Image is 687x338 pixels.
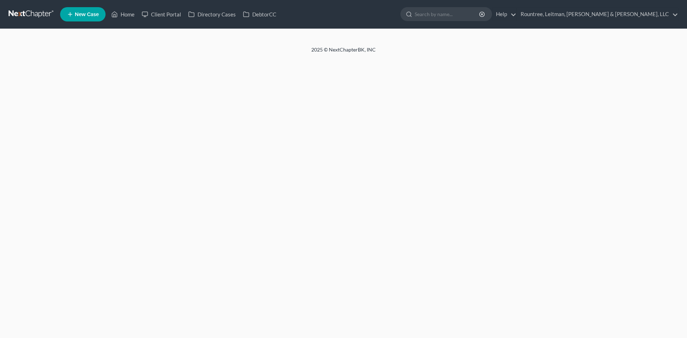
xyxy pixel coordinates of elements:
[517,8,678,21] a: Rountree, Leitman, [PERSON_NAME] & [PERSON_NAME], LLC
[140,46,547,59] div: 2025 © NextChapterBK, INC
[492,8,516,21] a: Help
[75,12,99,17] span: New Case
[138,8,185,21] a: Client Portal
[239,8,280,21] a: DebtorCC
[415,8,480,21] input: Search by name...
[185,8,239,21] a: Directory Cases
[108,8,138,21] a: Home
